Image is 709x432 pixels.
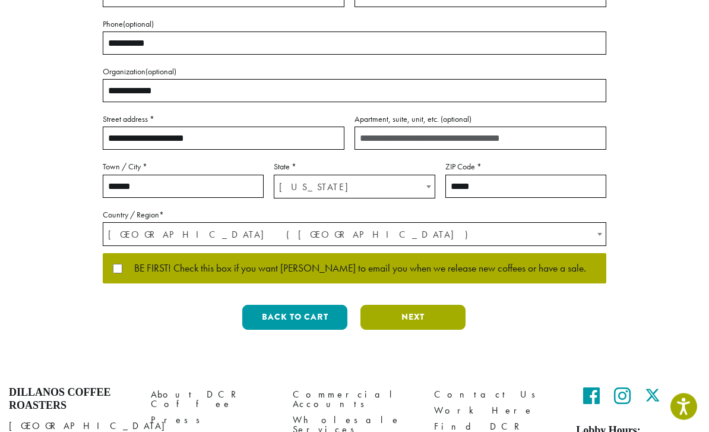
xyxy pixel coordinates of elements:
a: Press [151,413,275,429]
span: Country / Region [103,223,606,247]
label: Street address [103,112,344,127]
a: Contact Us [434,387,558,403]
span: Indiana [274,176,434,199]
label: State [274,160,435,175]
a: Commercial Accounts [293,387,417,412]
label: ZIP Code [445,160,606,175]
a: Work Here [434,403,558,420]
span: (optional) [441,114,471,125]
span: State [274,175,435,199]
label: Organization [103,65,606,80]
input: BE FIRST! Check this box if you want [PERSON_NAME] to email you when we release new coffees or ha... [113,264,122,274]
button: Next [360,305,466,330]
button: Back to cart [242,305,347,330]
label: Town / City [103,160,264,175]
span: (optional) [123,19,154,30]
a: About DCR Coffee [151,387,275,412]
h4: Dillanos Coffee Roasters [9,387,133,412]
span: (optional) [145,67,176,77]
span: United States (US) [103,223,606,247]
span: BE FIRST! Check this box if you want [PERSON_NAME] to email you when we release new coffees or ha... [122,264,586,275]
label: Apartment, suite, unit, etc. [354,112,606,127]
